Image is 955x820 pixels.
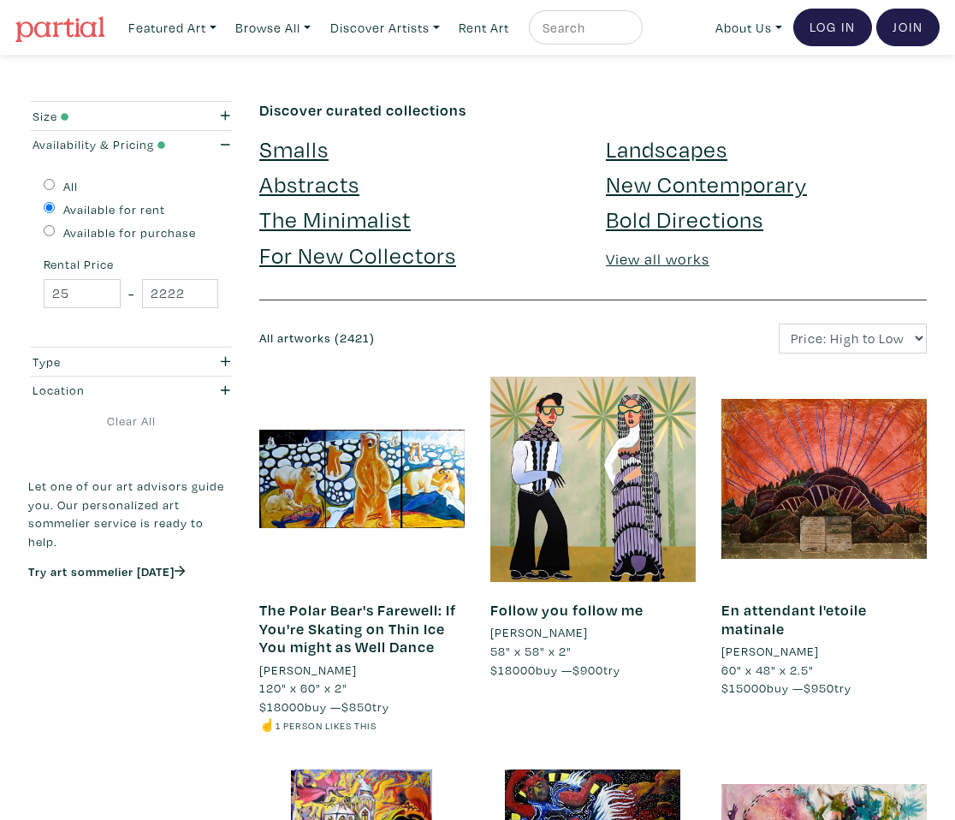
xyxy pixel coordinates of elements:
a: Discover Artists [323,10,448,45]
input: Search [541,17,626,39]
a: The Minimalist [259,204,411,234]
a: Bold Directions [606,204,763,234]
a: Try art sommelier [DATE] [28,563,186,579]
li: [PERSON_NAME] [259,661,357,680]
button: Availability & Pricing [28,131,234,159]
span: 58" x 58" x 2" [490,643,572,659]
button: Size [28,102,234,130]
a: View all works [606,249,709,269]
span: $950 [804,680,834,696]
a: The Polar Bear's Farewell: If You're Skating on Thin Ice You might as Well Dance [259,600,456,657]
a: Log In [793,9,872,46]
a: Rent Art [451,10,517,45]
li: [PERSON_NAME] [490,623,588,642]
a: About Us [708,10,790,45]
button: Type [28,348,234,376]
h6: All artworks (2421) [259,331,580,346]
a: Clear All [28,412,234,431]
a: [PERSON_NAME] [721,642,927,661]
div: Availability & Pricing [33,135,175,154]
p: Let one of our art advisors guide you. Our personalized art sommelier service is ready to help. [28,477,234,550]
a: New Contemporary [606,169,807,199]
a: [PERSON_NAME] [259,661,465,680]
small: 1 person likes this [276,719,377,732]
iframe: Customer reviews powered by Trustpilot [28,597,234,633]
li: [PERSON_NAME] [721,642,819,661]
div: Location [33,381,175,400]
h6: Discover curated collections [259,101,927,120]
a: En attendant l'etoile matinale [721,600,867,639]
span: 60" x 48" x 2.5" [721,662,814,678]
div: Type [33,353,175,371]
a: Smalls [259,134,329,163]
button: Location [28,377,234,405]
a: [PERSON_NAME] [490,623,696,642]
small: Rental Price [44,258,218,270]
div: Size [33,107,175,126]
label: Available for rent [63,200,165,219]
span: $850 [341,698,372,715]
span: $15000 [721,680,767,696]
span: $18000 [490,662,536,678]
a: Landscapes [606,134,727,163]
li: ☝️ [259,716,465,734]
span: - [128,282,134,305]
a: Abstracts [259,169,359,199]
span: $18000 [259,698,305,715]
span: buy — try [721,680,851,696]
a: Browse All [228,10,318,45]
a: For New Collectors [259,240,456,270]
span: buy — try [259,698,389,715]
a: Follow you follow me [490,600,644,620]
span: $900 [572,662,603,678]
a: Featured Art [121,10,224,45]
label: All [63,177,78,196]
a: Join [876,9,940,46]
span: buy — try [490,662,620,678]
label: Available for purchase [63,223,196,242]
span: 120" x 60" x 2" [259,680,347,696]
